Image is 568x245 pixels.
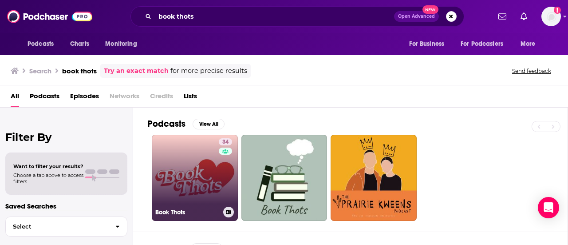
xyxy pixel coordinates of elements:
h3: book thots [62,67,97,75]
a: 34 [219,138,232,145]
button: open menu [21,36,65,52]
a: Charts [64,36,95,52]
button: Select [5,217,127,237]
button: View All [193,119,225,129]
p: Saved Searches [5,202,127,210]
span: Networks [110,89,139,107]
button: Open AdvancedNew [394,11,439,22]
span: Logged in as AtriaBooks [541,7,561,26]
span: New [422,5,438,14]
input: Search podcasts, credits, & more... [155,9,394,24]
svg: Add a profile image [554,7,561,14]
img: User Profile [541,7,561,26]
span: Select [6,224,108,229]
h3: Search [29,67,51,75]
span: for more precise results [170,66,247,76]
img: Podchaser - Follow, Share and Rate Podcasts [7,8,92,25]
button: open menu [99,36,148,52]
a: Podcasts [30,89,59,107]
button: open menu [455,36,516,52]
a: Try an exact match [104,66,169,76]
a: 34Book Thots [152,135,238,221]
span: Monitoring [105,38,137,50]
a: Episodes [70,89,99,107]
span: Choose a tab above to access filters. [13,172,83,185]
h2: Filter By [5,131,127,144]
h3: Book Thots [155,209,220,216]
span: Credits [150,89,173,107]
span: Want to filter your results? [13,163,83,169]
a: Lists [184,89,197,107]
a: PodcastsView All [147,118,225,129]
span: Charts [70,38,89,50]
a: Show notifications dropdown [517,9,531,24]
button: open menu [514,36,547,52]
span: For Podcasters [461,38,503,50]
h2: Podcasts [147,118,185,129]
span: For Business [409,38,444,50]
span: Podcasts [28,38,54,50]
span: Open Advanced [398,14,435,19]
span: 34 [222,138,229,147]
span: More [521,38,536,50]
button: open menu [403,36,455,52]
a: All [11,89,19,107]
div: Search podcasts, credits, & more... [130,6,464,27]
div: Open Intercom Messenger [538,197,559,218]
button: Send feedback [509,67,554,75]
button: Show profile menu [541,7,561,26]
a: Show notifications dropdown [495,9,510,24]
